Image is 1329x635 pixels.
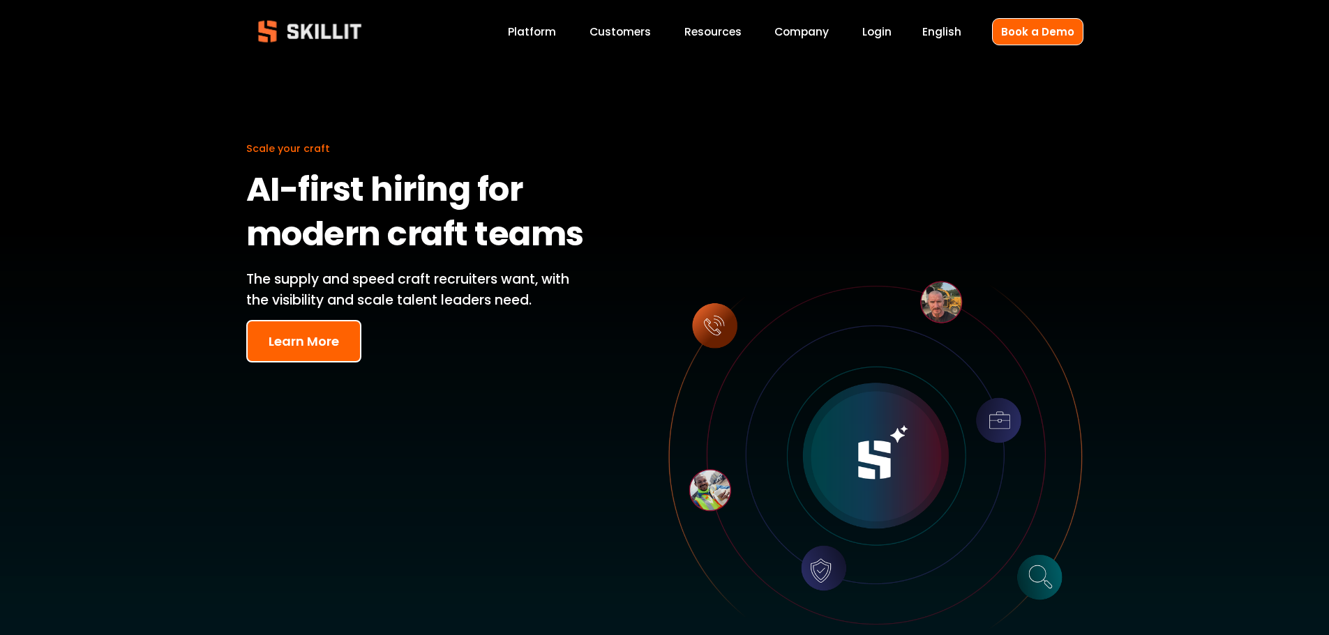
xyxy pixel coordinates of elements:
a: Login [862,22,892,41]
a: Book a Demo [992,18,1083,45]
img: Skillit [246,10,373,52]
span: English [922,24,961,40]
strong: AI-first hiring for modern craft teams [246,164,584,266]
span: Scale your craft [246,141,330,155]
div: language picker [922,22,961,41]
p: The supply and speed craft recruiters want, with the visibility and scale talent leaders need. [246,269,591,312]
button: Learn More [246,320,361,362]
span: Resources [684,24,742,40]
a: Platform [508,22,556,41]
a: Customers [590,22,651,41]
a: folder dropdown [684,22,742,41]
a: Company [774,22,829,41]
